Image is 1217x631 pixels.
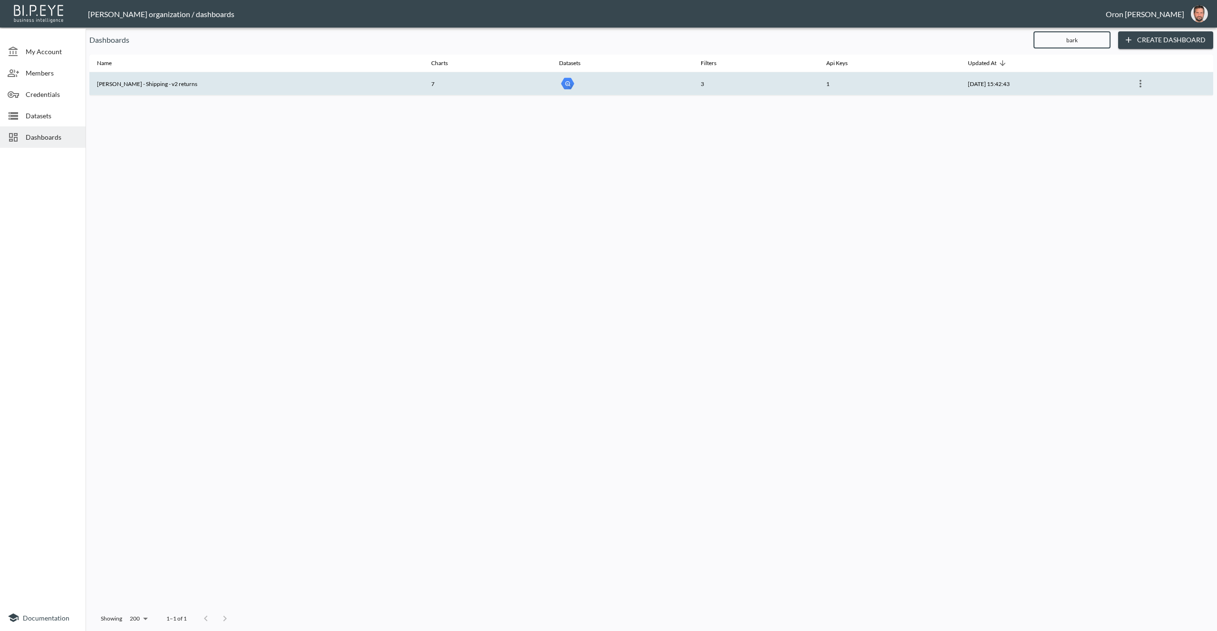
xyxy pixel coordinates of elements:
div: Oron [PERSON_NAME] [1106,10,1184,19]
button: more [1133,76,1148,91]
span: Dashboards [26,132,78,142]
div: Api Keys [826,57,848,69]
th: 1 [819,72,960,96]
input: Search dashboards [1033,28,1111,52]
div: Updated At [968,57,996,69]
th: 7 [424,72,551,96]
span: Credentials [26,89,78,99]
a: Barkia - V2 - Returns - Shipping [559,75,576,92]
img: bipeye-logo [12,2,67,24]
span: Name [97,57,124,69]
th: 3 [693,72,818,96]
button: Create Dashboard [1118,31,1213,49]
th: 2025-08-18, 15:42:43 [960,72,1125,96]
span: Datasets [559,57,593,69]
th: {"type":{"isMobxInjector":true,"displayName":"inject-with-userStore-stripeStore-dashboardsStore(O... [1125,72,1213,96]
button: oron@bipeye.com [1184,2,1215,25]
span: Updated At [968,57,1009,69]
img: big query icon [561,77,574,90]
div: Charts [431,57,448,69]
p: Dashboards [89,34,1026,46]
img: f7df4f0b1e237398fe25aedd0497c453 [1191,5,1208,22]
p: 1–1 of 1 [166,614,187,622]
div: 200 [126,612,151,625]
span: Api Keys [826,57,860,69]
span: My Account [26,47,78,57]
a: Documentation [8,612,78,623]
div: Filters [701,57,716,69]
p: Showing [101,614,122,622]
div: [PERSON_NAME] organization / dashboards [88,10,1106,19]
div: Name [97,57,112,69]
span: Filters [701,57,729,69]
th: Barkia - James - Shipping - v2 returns [89,72,424,96]
span: Members [26,68,78,78]
span: Documentation [23,614,69,622]
span: Charts [431,57,460,69]
span: Datasets [26,111,78,121]
div: Datasets [559,57,580,69]
th: {"type":"div","key":null,"ref":null,"props":{"style":{"display":"flex","gap":10},"children":[{"ty... [551,72,693,96]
